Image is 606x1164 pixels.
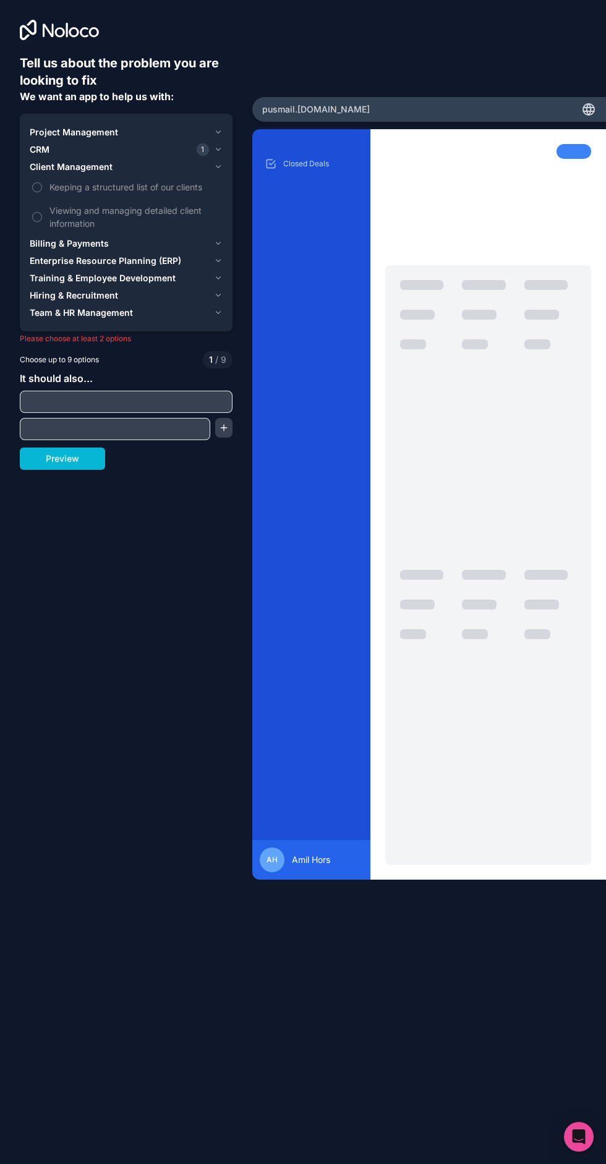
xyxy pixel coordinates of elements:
button: Billing & Payments [30,235,223,252]
button: Hiring & Recruitment [30,287,223,304]
span: Keeping a structured list of our clients [49,181,220,193]
span: 1 [209,354,213,366]
span: / [215,354,218,365]
span: Training & Employee Development [30,272,176,284]
p: Closed Deals [283,159,358,169]
span: 1 [197,143,209,156]
div: Client Management [30,176,223,235]
p: Please choose at least 2 options [20,334,233,344]
span: We want an app to help us with: [20,90,174,103]
span: pusmail .[DOMAIN_NAME] [262,103,370,116]
span: Amil Hors [292,854,330,866]
button: Preview [20,448,105,470]
button: CRM1 [30,141,223,158]
span: Enterprise Resource Planning (ERP) [30,255,181,267]
span: Project Management [30,126,118,138]
div: Open Intercom Messenger [564,1122,594,1152]
div: scrollable content [262,154,361,830]
span: 9 [213,354,226,366]
span: AH [267,855,278,865]
button: Project Management [30,124,223,141]
button: Keeping a structured list of our clients [32,182,42,192]
h6: Tell us about the problem you are looking to fix [20,54,233,89]
span: Billing & Payments [30,237,109,250]
span: Client Management [30,161,113,173]
button: Viewing and managing detailed client information [32,212,42,222]
span: Hiring & Recruitment [30,289,118,302]
span: Team & HR Management [30,307,133,319]
button: Team & HR Management [30,304,223,321]
span: It should also... [20,372,93,384]
span: Viewing and managing detailed client information [49,204,220,230]
button: Training & Employee Development [30,270,223,287]
span: Choose up to 9 options [20,354,99,365]
span: CRM [30,143,49,156]
button: Client Management [30,158,223,176]
button: Enterprise Resource Planning (ERP) [30,252,223,270]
